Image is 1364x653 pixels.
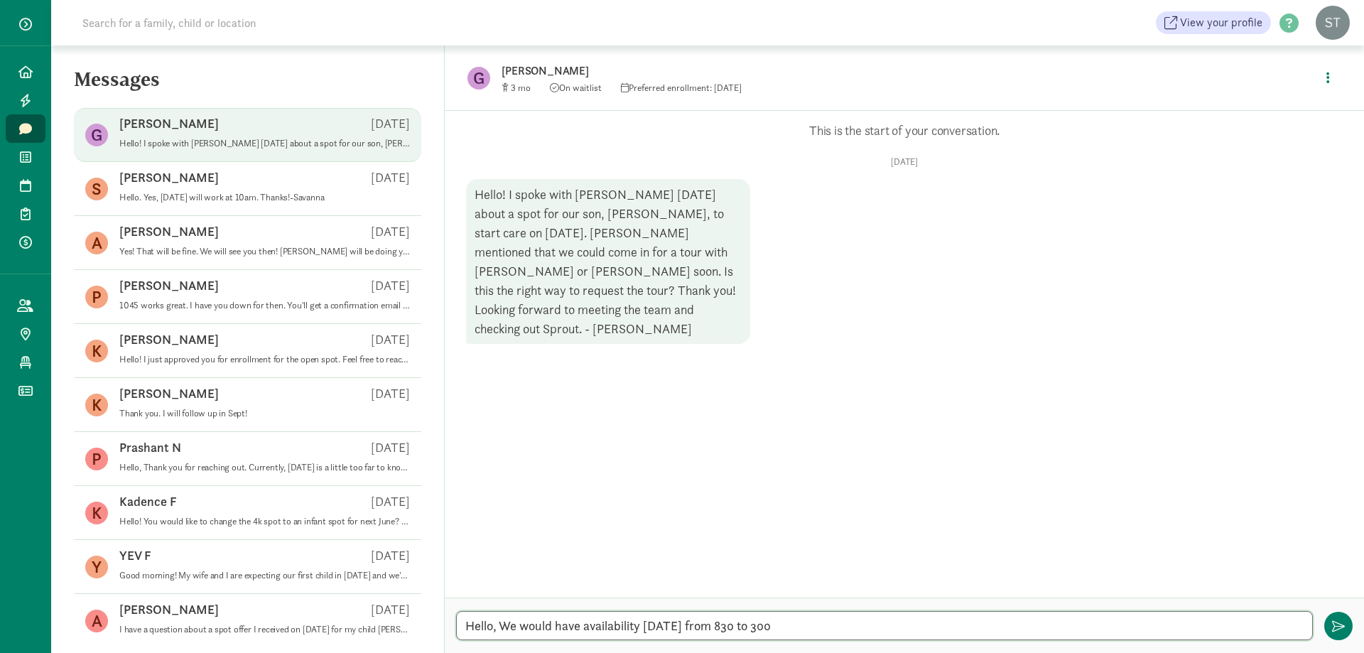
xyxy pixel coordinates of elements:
p: [DATE] [371,439,410,456]
a: View your profile [1156,11,1271,34]
p: [PERSON_NAME] [119,115,219,132]
figure: A [85,610,108,632]
figure: S [85,178,108,200]
p: [PERSON_NAME] [119,169,219,186]
p: [PERSON_NAME] [119,385,219,402]
div: Hello! I spoke with [PERSON_NAME] [DATE] about a spot for our son, [PERSON_NAME], to start care o... [466,179,750,344]
figure: K [85,394,108,416]
p: Thank you. I will follow up in Sept! [119,408,410,419]
figure: G [85,124,108,146]
p: This is the start of your conversation. [466,122,1343,139]
p: Good morning! My wife and I are expecting our first child in [DATE] and we'd love to take a tour ... [119,570,410,581]
span: View your profile [1180,14,1262,31]
p: YEV F [119,547,151,564]
figure: K [85,502,108,524]
h5: Messages [51,68,444,102]
figure: Y [85,556,108,578]
p: Hello. Yes, [DATE] will work at 10am. Thanks!-Savanna [119,192,410,203]
p: Prashant N [119,439,181,456]
p: Hello! I spoke with [PERSON_NAME] [DATE] about a spot for our son, [PERSON_NAME], to start care o... [119,138,410,149]
p: [PERSON_NAME] [502,61,949,81]
figure: A [85,232,108,254]
figure: G [467,67,490,90]
figure: P [85,448,108,470]
figure: K [85,340,108,362]
p: [PERSON_NAME] [119,223,219,240]
p: 1045 works great. I have you down for then. You'll get a confirmation email from kinside, as well... [119,300,410,311]
span: Preferred enrollment: [DATE] [621,82,742,94]
p: [DATE] [371,331,410,348]
span: On waitlist [550,82,602,94]
p: Hello, Thank you for reaching out. Currently, [DATE] is a little too far to know what our enrollm... [119,462,410,473]
p: [PERSON_NAME] [119,277,219,294]
p: I have a question about a spot offer I received on [DATE] for my child [PERSON_NAME]. My question... [119,624,410,635]
p: [PERSON_NAME] [119,331,219,348]
p: Hello! You would like to change the 4k spot to an infant spot for next June? If so, could you ple... [119,516,410,527]
p: [DATE] [466,156,1343,168]
p: [DATE] [371,385,410,402]
p: [DATE] [371,277,410,294]
input: Search for a family, child or location [74,9,472,37]
p: [PERSON_NAME] [119,601,219,618]
p: [DATE] [371,223,410,240]
p: Kadence F [119,493,177,510]
p: [DATE] [371,601,410,618]
p: Yes! That will be fine. We will see you then! [PERSON_NAME] will be doing your tour. [119,246,410,257]
p: [DATE] [371,169,410,186]
p: Hello! I just approved you for enrollment for the open spot. Feel free to reach out when you are ... [119,354,410,365]
p: [DATE] [371,547,410,564]
p: [DATE] [371,493,410,510]
figure: P [85,286,108,308]
span: 3 [511,82,531,94]
p: [DATE] [371,115,410,132]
